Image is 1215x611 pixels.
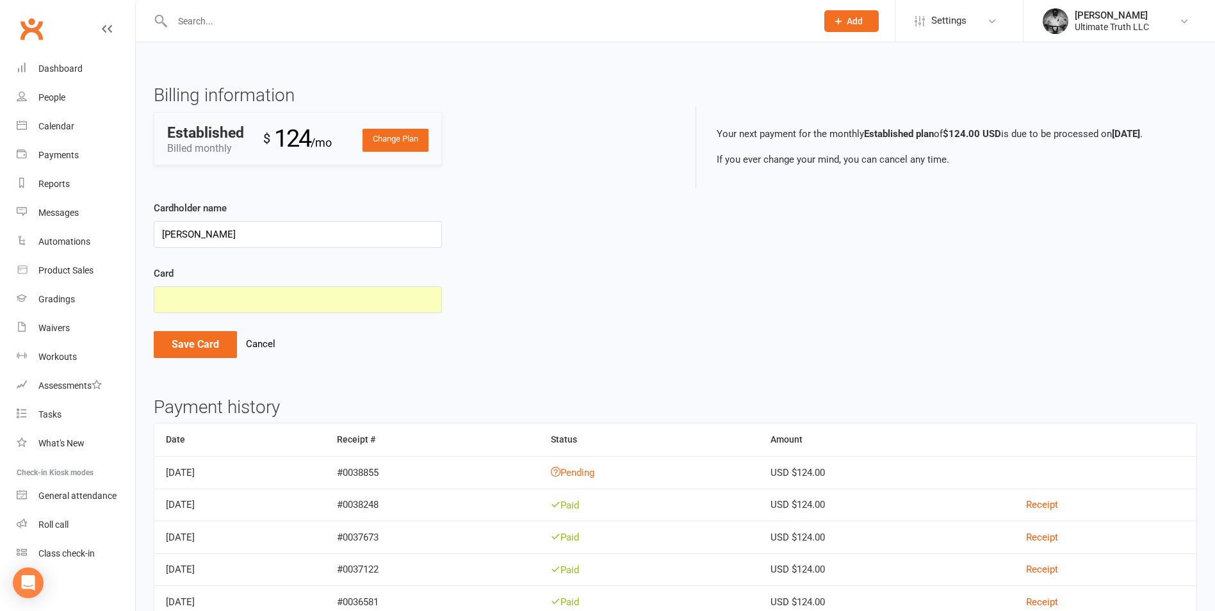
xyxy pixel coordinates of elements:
[154,489,325,521] td: [DATE]
[759,521,1015,553] td: USD $124.00
[539,489,759,521] td: Paid
[17,256,135,285] a: Product Sales
[38,438,85,448] div: What's New
[539,553,759,586] td: Paid
[325,553,539,586] td: #0037122
[17,371,135,400] a: Assessments
[325,521,539,553] td: #0037673
[17,54,135,83] a: Dashboard
[38,92,65,102] div: People
[17,199,135,227] a: Messages
[539,423,759,456] th: Status
[38,380,102,391] div: Assessments
[154,86,666,106] h3: Billing information
[17,141,135,170] a: Payments
[17,539,135,568] a: Class kiosk mode
[38,121,74,131] div: Calendar
[167,126,263,157] div: Billed monthly
[154,423,325,456] th: Date
[325,489,539,521] td: #0038248
[1075,10,1149,21] div: [PERSON_NAME]
[17,285,135,314] a: Gradings
[1026,499,1058,510] a: Receipt
[717,152,1177,167] p: If you ever change your mind, you can cancel any time.
[363,129,428,152] a: Change Plan
[17,343,135,371] a: Workouts
[38,63,83,74] div: Dashboard
[1026,564,1058,575] a: Receipt
[38,352,77,362] div: Workouts
[539,521,759,553] td: Paid
[931,6,966,35] span: Settings
[759,489,1015,521] td: USD $124.00
[17,112,135,141] a: Calendar
[263,131,269,146] sup: $
[13,567,44,598] div: Open Intercom Messenger
[167,126,244,140] div: Established
[15,13,47,45] a: Clubworx
[38,294,75,304] div: Gradings
[17,429,135,458] a: What's New
[154,398,1197,418] h3: Payment history
[38,323,70,333] div: Waivers
[17,482,135,510] a: General attendance kiosk mode
[1026,596,1058,608] a: Receipt
[1026,532,1058,543] a: Receipt
[38,179,70,189] div: Reports
[263,119,332,158] div: 124
[17,400,135,429] a: Tasks
[38,265,94,275] div: Product Sales
[246,338,275,350] a: Cancel
[154,553,325,586] td: [DATE]
[168,12,808,30] input: Search...
[1043,8,1068,34] img: thumb_image1535430128.png
[311,136,332,149] span: /mo
[154,456,325,489] td: [DATE]
[38,491,117,501] div: General attendance
[17,170,135,199] a: Reports
[864,128,934,140] b: Established plan
[759,553,1015,586] td: USD $124.00
[38,236,90,247] div: Automations
[17,227,135,256] a: Automations
[1112,128,1140,140] b: [DATE]
[38,208,79,218] div: Messages
[38,548,95,558] div: Class check-in
[824,10,879,32] button: Add
[717,126,1177,142] p: Your next payment for the monthly of is due to be processed on .
[759,423,1015,456] th: Amount
[325,456,539,489] td: #0038855
[38,150,79,160] div: Payments
[154,200,227,216] label: Cardholder name
[759,456,1015,489] td: USD $124.00
[154,521,325,553] td: [DATE]
[17,314,135,343] a: Waivers
[1075,21,1149,33] div: Ultimate Truth LLC
[154,266,174,281] label: Card
[17,83,135,112] a: People
[943,128,1001,140] b: $124.00 USD
[162,295,434,305] iframe: Secure card payment input frame
[38,519,69,530] div: Roll call
[325,423,539,456] th: Receipt #
[154,331,237,358] button: Save Card
[38,409,61,420] div: Tasks
[17,510,135,539] a: Roll call
[539,456,759,489] td: Pending
[847,16,863,26] span: Add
